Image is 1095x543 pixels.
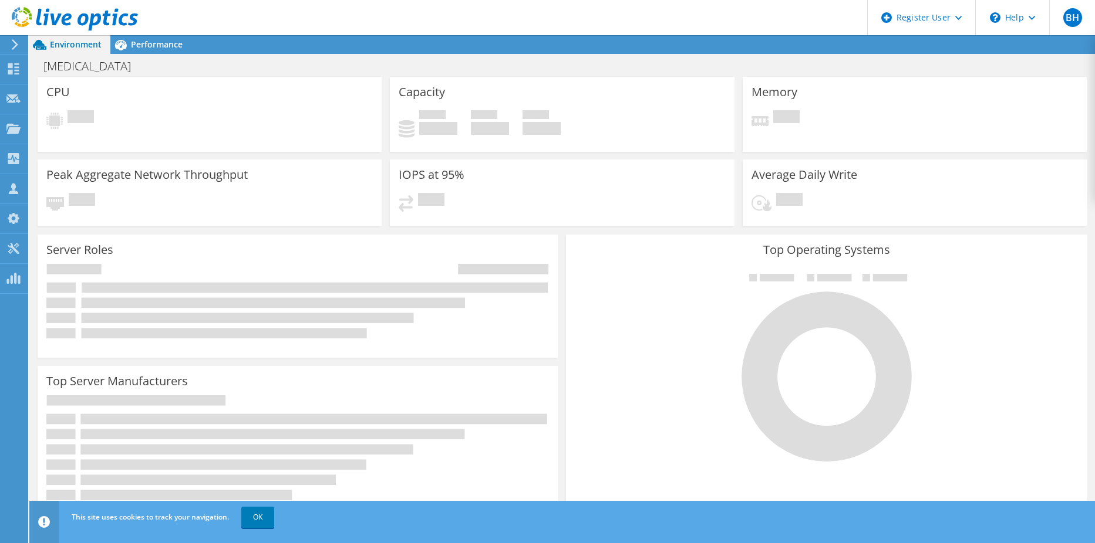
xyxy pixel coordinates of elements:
h3: Memory [752,86,797,99]
span: Total [523,110,549,122]
span: Pending [69,193,95,209]
span: Pending [773,110,800,126]
h3: Average Daily Write [752,168,857,181]
a: OK [241,507,274,528]
span: Pending [418,193,444,209]
h3: CPU [46,86,70,99]
span: Free [471,110,497,122]
h3: Top Server Manufacturers [46,375,188,388]
span: Environment [50,39,102,50]
h3: Top Operating Systems [575,243,1077,256]
span: Pending [68,110,94,126]
h3: IOPS at 95% [399,168,464,181]
h4: 0 GiB [471,122,509,135]
span: Pending [776,193,803,209]
span: This site uses cookies to track your navigation. [72,512,229,522]
svg: \n [990,12,1000,23]
h1: [MEDICAL_DATA] [38,60,149,73]
h3: Capacity [399,86,445,99]
h4: 0 GiB [419,122,457,135]
h4: 0 GiB [523,122,561,135]
h3: Peak Aggregate Network Throughput [46,168,248,181]
span: Used [419,110,446,122]
span: Performance [131,39,183,50]
h3: Server Roles [46,243,113,256]
span: BH [1063,8,1082,27]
